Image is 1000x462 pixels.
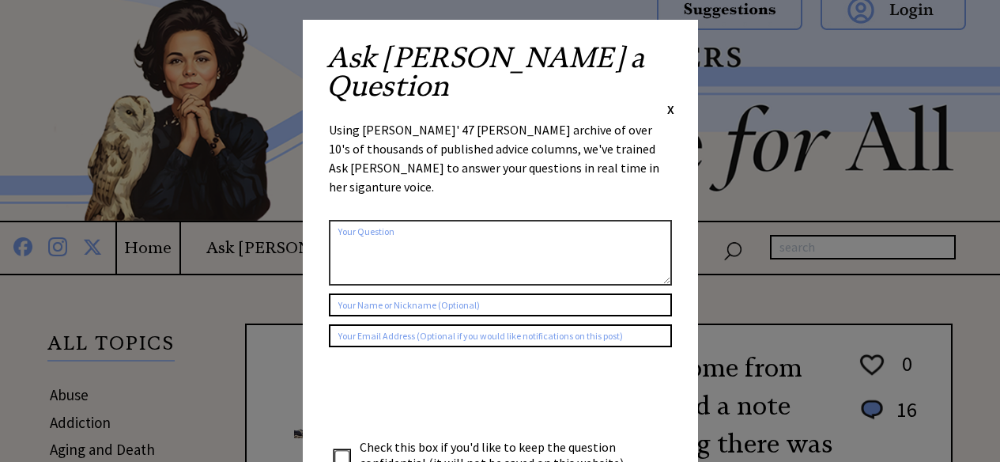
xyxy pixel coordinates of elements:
div: Using [PERSON_NAME]' 47 [PERSON_NAME] archive of over 10's of thousands of published advice colum... [329,120,672,212]
iframe: reCAPTCHA [329,363,569,425]
input: Your Name or Nickname (Optional) [329,293,672,316]
input: Your Email Address (Optional if you would like notifications on this post) [329,324,672,347]
h2: Ask [PERSON_NAME] a Question [326,44,674,100]
span: X [667,101,674,117]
